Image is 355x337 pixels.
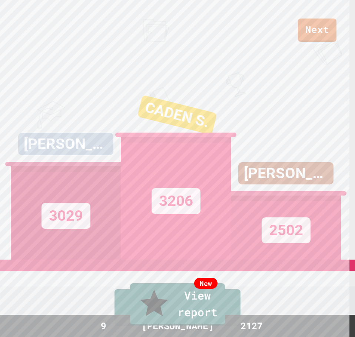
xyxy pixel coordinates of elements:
[130,283,225,326] a: View report
[137,95,217,135] div: CADEN S.
[298,19,336,42] a: Next
[18,133,113,155] div: [PERSON_NAME]
[238,162,334,184] div: [PERSON_NAME]
[194,278,218,289] div: New
[152,188,200,214] div: 3206
[42,203,90,229] div: 3029
[262,217,311,243] div: 2502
